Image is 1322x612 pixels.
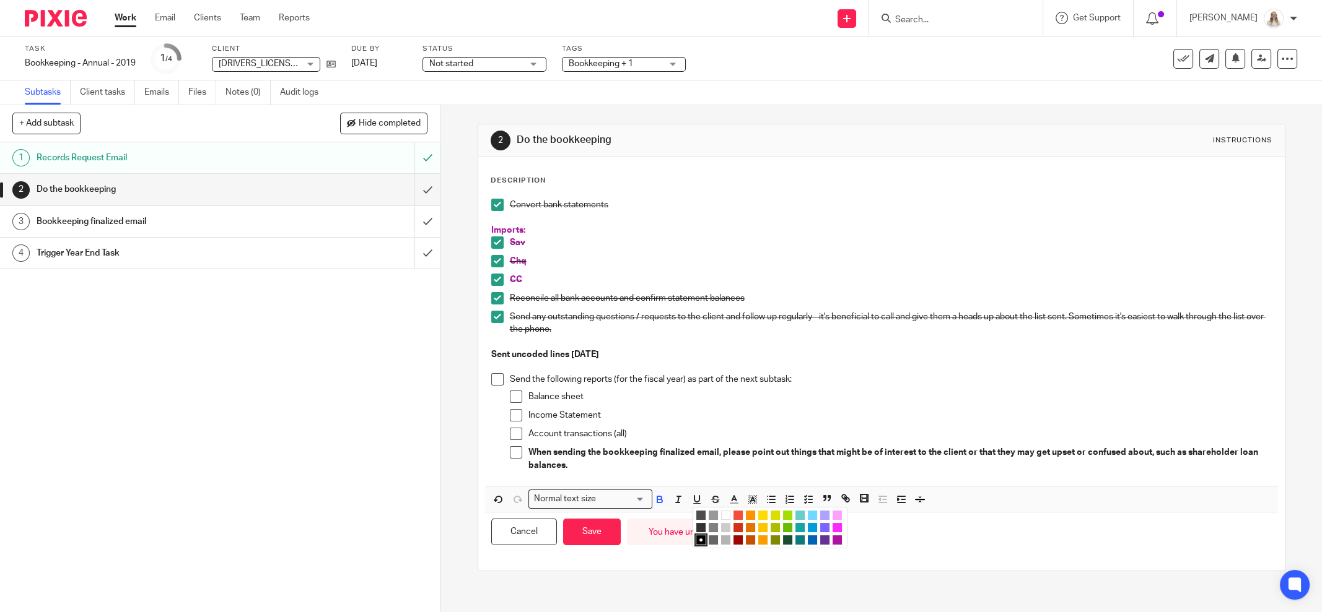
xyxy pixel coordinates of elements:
[1213,136,1272,145] div: Instructions
[758,511,768,520] li: color:#FCDC00
[225,80,271,105] a: Notes (0)
[733,523,743,532] li: color:#D33115
[37,212,281,231] h1: Bookkeeping finalized email
[37,180,281,199] h1: Do the bookkeeping
[721,523,730,532] li: color:#CCCCCC
[820,523,830,532] li: color:#7B64FF
[491,519,557,545] button: Cancel
[528,390,1272,403] p: Balance sheet
[280,80,328,105] a: Audit logs
[510,373,1272,386] p: Send the following reports (for the fiscal year) as part of the next subtask:
[733,535,743,545] li: color:#9F0500
[165,56,172,62] small: /4
[340,113,427,134] button: Hide completed
[532,493,599,506] span: Normal text size
[783,523,792,532] li: color:#68BC00
[894,15,1005,26] input: Search
[562,44,686,54] label: Tags
[491,350,599,359] strong: Sent uncoded lines [DATE]
[808,535,817,545] li: color:#0062B1
[160,51,172,66] div: 1
[733,511,743,520] li: color:#F44E3B
[510,275,522,284] span: CC
[709,511,718,520] li: color:#999999
[12,244,30,262] div: 4
[144,80,179,105] a: Emails
[709,535,718,545] li: color:#666666
[510,238,525,247] span: Sav
[783,535,792,545] li: color:#194D33
[491,131,510,150] div: 2
[37,244,281,262] h1: Trigger Year End Task
[212,44,336,54] label: Client
[37,149,281,167] h1: Records Request Email
[758,523,768,532] li: color:#FCC400
[80,80,135,105] a: Client tasks
[820,511,830,520] li: color:#AEA1FF
[696,523,706,532] li: color:#333333
[194,12,221,24] a: Clients
[528,409,1272,421] p: Income Statement
[721,511,730,520] li: color:#FFFFFF
[528,428,1272,440] p: Account transactions (all)
[115,12,136,24] a: Work
[528,448,1260,469] strong: When sending the bookkeeping finalized email, please point out things that might be of interest t...
[600,493,645,506] input: Search for option
[155,12,175,24] a: Email
[795,535,805,545] li: color:#0C797D
[1073,14,1121,22] span: Get Support
[510,257,527,265] span: Chq
[12,113,81,134] button: + Add subtask
[696,535,706,545] li: color:#000000
[795,511,805,520] li: color:#68CCCA
[25,57,136,69] div: Bookkeeping - Annual - 2019
[808,511,817,520] li: color:#73D8FF
[563,519,621,545] button: Save
[746,535,755,545] li: color:#C45100
[771,511,780,520] li: color:#DBDF00
[12,149,30,166] div: 1
[25,44,136,54] label: Task
[510,199,1272,211] p: Convert bank statements
[219,59,459,68] span: [DRIVERS_LICENSE_NUMBER] Alberta Ltd. ([PERSON_NAME])
[833,511,842,520] li: color:#FDA1FF
[510,311,1272,336] p: Send any outstanding questions / requests to the client and follow up regularly - it's beneficial...
[1264,9,1284,28] img: Headshot%2011-2024%20white%20background%20square%202.JPG
[422,44,546,54] label: Status
[1189,12,1258,24] p: [PERSON_NAME]
[746,523,755,532] li: color:#E27300
[833,535,842,545] li: color:#AB149E
[491,176,546,186] p: Description
[359,119,421,129] span: Hide completed
[833,523,842,532] li: color:#FA28FF
[696,511,706,520] li: color:#4D4D4D
[517,134,908,147] h1: Do the bookkeeping
[240,12,260,24] a: Team
[746,511,755,520] li: color:#FE9200
[25,80,71,105] a: Subtasks
[721,535,730,545] li: color:#B3B3B3
[491,226,525,235] span: Imports:
[188,80,216,105] a: Files
[569,59,633,68] span: Bookkeeping + 1
[25,10,87,27] img: Pixie
[758,535,768,545] li: color:#FB9E00
[627,519,775,545] div: You have unsaved changes
[820,535,830,545] li: color:#653294
[429,59,473,68] span: Not started
[693,507,847,548] div: Compact color picker
[709,523,718,532] li: color:#808080
[808,523,817,532] li: color:#009CE0
[351,44,407,54] label: Due by
[771,523,780,532] li: color:#B0BC00
[528,489,652,509] div: Search for option
[12,213,30,230] div: 3
[279,12,310,24] a: Reports
[771,535,780,545] li: color:#808900
[351,59,377,67] span: [DATE]
[12,181,30,199] div: 2
[795,523,805,532] li: color:#16A5A5
[783,511,792,520] li: color:#A4DD00
[510,292,1272,304] p: Reconcile all bank accounts and confirm statement balances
